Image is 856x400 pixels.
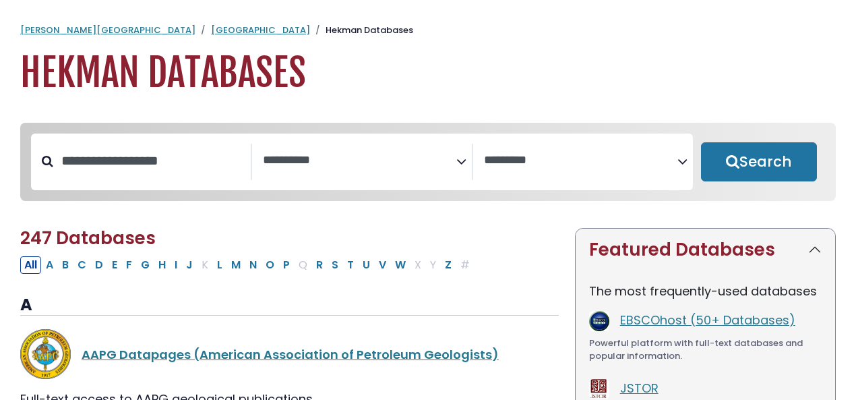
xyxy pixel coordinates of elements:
button: Filter Results R [312,256,327,274]
button: Featured Databases [576,229,835,271]
nav: Search filters [20,123,836,201]
a: [GEOGRAPHIC_DATA] [211,24,310,36]
button: All [20,256,41,274]
button: Filter Results B [58,256,73,274]
button: Filter Results P [279,256,294,274]
p: The most frequently-used databases [589,282,822,300]
button: Filter Results F [122,256,136,274]
div: Alpha-list to filter by first letter of database name [20,256,475,273]
button: Filter Results T [343,256,358,274]
button: Filter Results E [108,256,121,274]
a: AAPG Datapages (American Association of Petroleum Geologists) [82,346,499,363]
button: Filter Results H [154,256,170,274]
button: Filter Results O [262,256,278,274]
span: 247 Databases [20,226,156,250]
textarea: Search [263,154,456,168]
button: Filter Results Z [441,256,456,274]
button: Filter Results G [137,256,154,274]
button: Filter Results L [213,256,226,274]
div: Powerful platform with full-text databases and popular information. [589,337,822,363]
a: [PERSON_NAME][GEOGRAPHIC_DATA] [20,24,195,36]
li: Hekman Databases [310,24,413,37]
button: Filter Results W [391,256,410,274]
button: Filter Results C [73,256,90,274]
button: Filter Results D [91,256,107,274]
button: Filter Results N [245,256,261,274]
textarea: Search [484,154,677,168]
button: Filter Results V [375,256,390,274]
button: Filter Results S [328,256,342,274]
button: Filter Results J [182,256,197,274]
nav: breadcrumb [20,24,836,37]
button: Filter Results M [227,256,245,274]
button: Filter Results I [171,256,181,274]
button: Submit for Search Results [701,142,817,181]
h3: A [20,295,559,316]
h1: Hekman Databases [20,51,836,96]
button: Filter Results U [359,256,374,274]
input: Search database by title or keyword [53,150,251,172]
button: Filter Results A [42,256,57,274]
a: EBSCOhost (50+ Databases) [620,312,795,328]
a: JSTOR [620,380,659,397]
